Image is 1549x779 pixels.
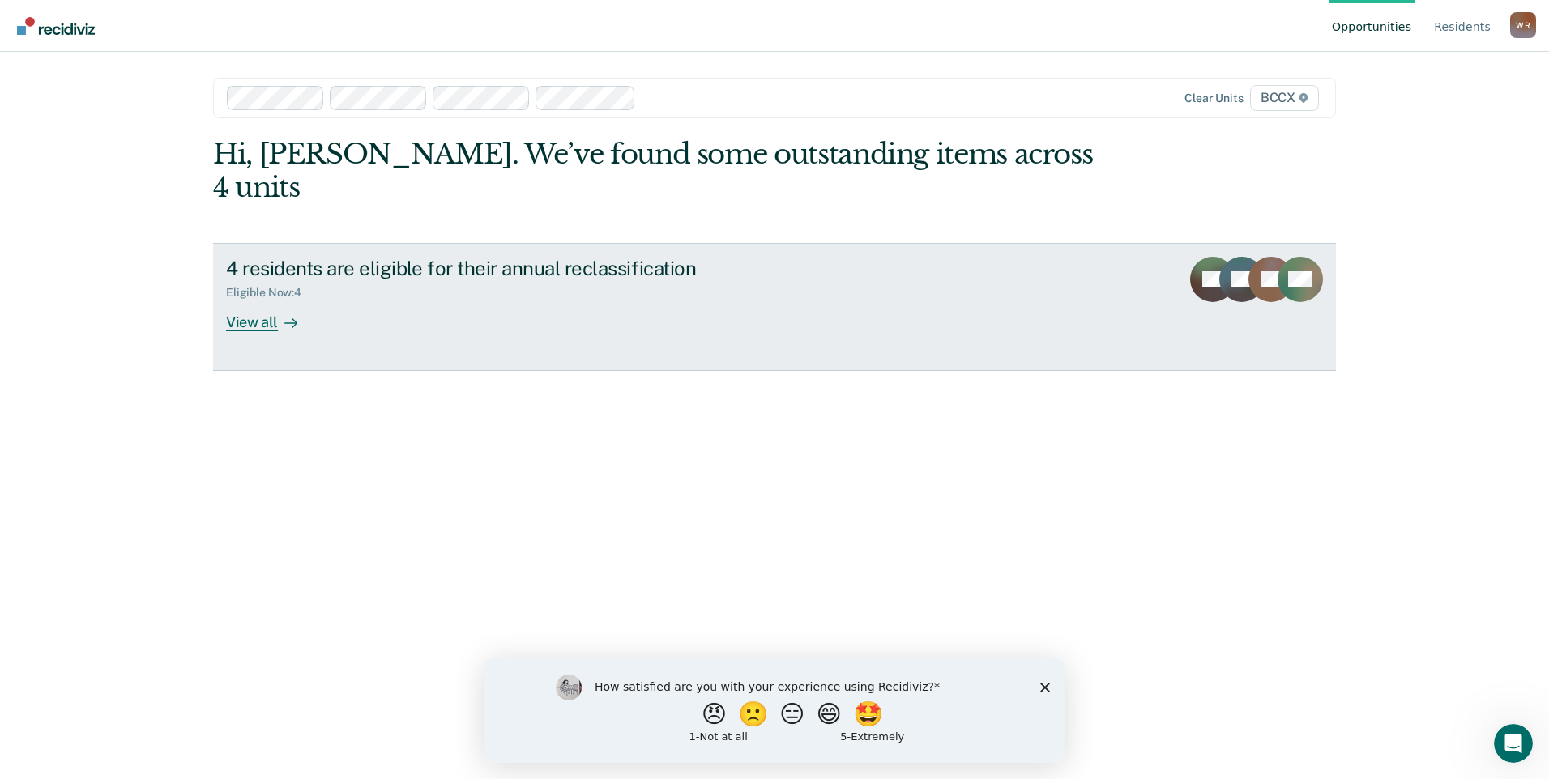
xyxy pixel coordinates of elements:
span: BCCX [1250,85,1319,111]
div: Hi, [PERSON_NAME]. We’ve found some outstanding items across 4 units [213,138,1112,204]
iframe: Intercom live chat [1494,724,1533,763]
a: 4 residents are eligible for their annual reclassificationEligible Now:4View all [213,243,1336,371]
div: Clear units [1184,92,1244,105]
img: Recidiviz [17,17,95,35]
button: Profile dropdown button [1510,12,1536,38]
iframe: Survey by Kim from Recidiviz [484,658,1065,763]
div: Eligible Now : 4 [226,286,314,300]
div: 4 residents are eligible for their annual reclassification [226,257,795,280]
div: W R [1510,12,1536,38]
div: View all [226,300,317,331]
